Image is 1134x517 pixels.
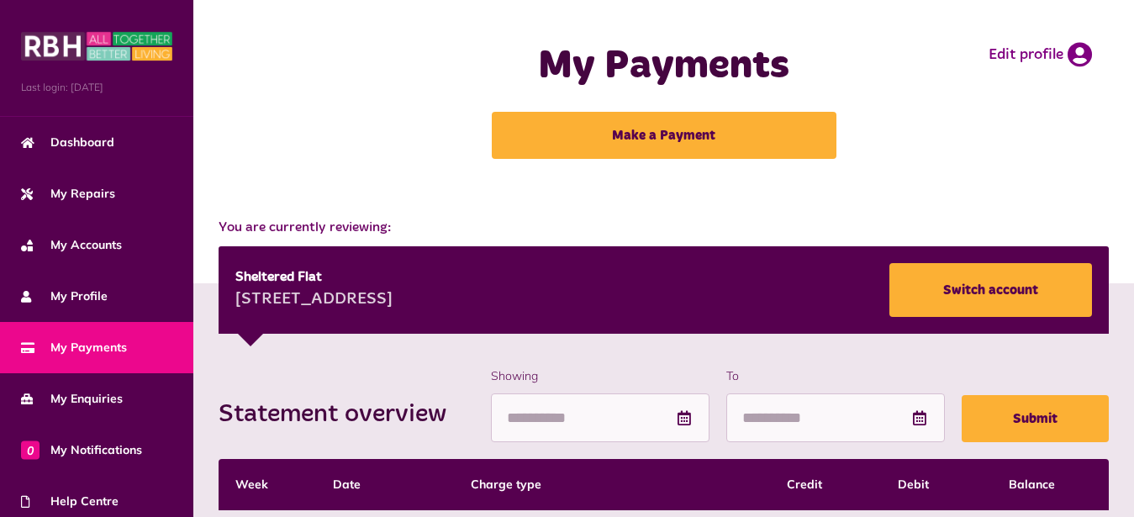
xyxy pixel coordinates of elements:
[219,218,1109,238] span: You are currently reviewing:
[21,493,119,510] span: Help Centre
[235,288,393,313] div: [STREET_ADDRESS]
[21,390,123,408] span: My Enquiries
[21,236,122,254] span: My Accounts
[21,441,40,459] span: 0
[492,112,836,159] a: Make a Payment
[21,288,108,305] span: My Profile
[235,267,393,288] div: Sheltered Flat
[21,134,114,151] span: Dashboard
[21,441,142,459] span: My Notifications
[889,263,1092,317] a: Switch account
[446,42,883,91] h1: My Payments
[21,29,172,63] img: MyRBH
[989,42,1092,67] a: Edit profile
[21,185,115,203] span: My Repairs
[21,80,172,95] span: Last login: [DATE]
[21,339,127,356] span: My Payments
